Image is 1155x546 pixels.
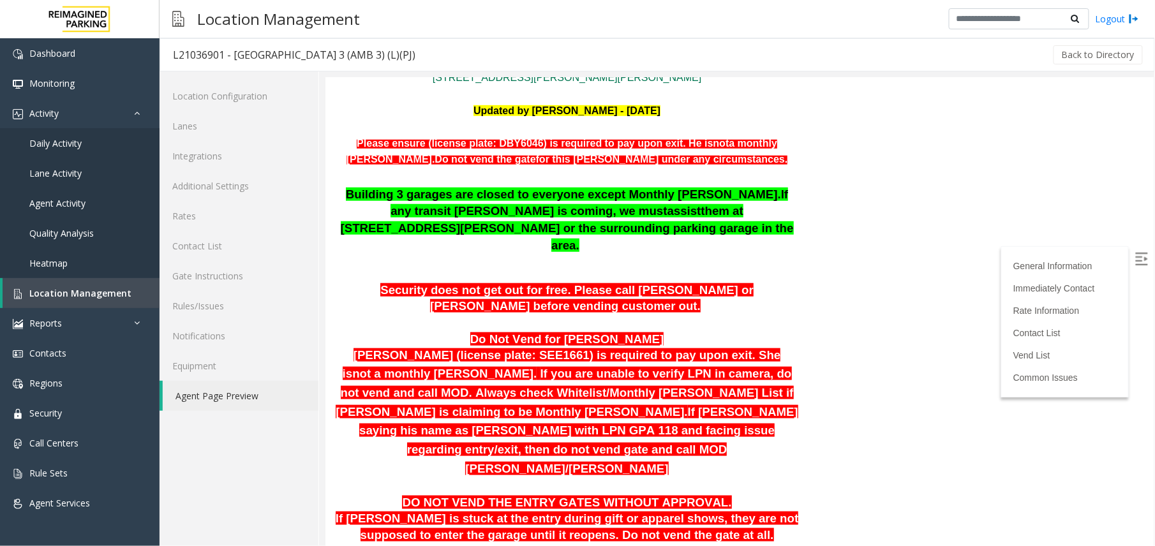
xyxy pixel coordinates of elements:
[29,467,68,479] span: Rule Sets
[3,278,160,308] a: Location Management
[148,27,335,38] font: Updated by [PERSON_NAME] - [DATE]
[160,201,318,231] a: Rates
[29,197,86,209] span: Agent Activity
[17,270,456,302] b: not a monthly [PERSON_NAME].
[29,227,94,239] span: Quality Analysis
[145,255,339,268] b: Do Not Vend for [PERSON_NAME]
[29,437,78,449] span: Call Centers
[160,291,318,321] a: Rules/Issues
[15,126,468,173] span: them at [STREET_ADDRESS][PERSON_NAME] or the surrounding parking garage in the area.
[688,205,770,216] a: Immediately Contact
[342,126,376,140] span: assist
[1096,12,1139,26] a: Logout
[810,175,823,188] img: Open/Close Sidebar Menu
[29,317,62,329] span: Reports
[688,250,735,260] a: Contact List
[13,379,23,389] img: 'icon'
[688,183,767,193] a: General Information
[1129,12,1139,26] img: logout
[13,49,23,59] img: 'icon'
[173,47,415,63] div: L21036901 - [GEOGRAPHIC_DATA] 3 (AMB 3) (L)(PJ)
[172,3,184,34] img: pageIcon
[160,81,318,111] a: Location Configuration
[160,321,318,351] a: Notifications
[191,3,366,34] h3: Location Management
[29,257,68,269] span: Heatmap
[10,434,473,464] span: If [PERSON_NAME] is stuck at the entry during gift or apparel shows, they are not supposed to ent...
[160,111,318,141] a: Lanes
[211,76,463,87] span: for this [PERSON_NAME] under any circumstances.
[160,351,318,381] a: Equipment
[163,381,318,411] a: Agent Page Preview
[13,499,23,509] img: 'icon'
[688,272,725,283] a: Vend List
[29,497,90,509] span: Agent Services
[55,205,428,235] span: Security does not get out for free. Please call [PERSON_NAME] or [PERSON_NAME] before vending cus...
[29,167,82,179] span: Lane Activity
[13,79,23,89] img: 'icon'
[29,47,75,59] span: Dashboard
[109,76,210,87] span: Do not vend the gate
[29,347,66,359] span: Contacts
[160,171,318,201] a: Additional Settings
[160,231,318,261] a: Contact List
[1054,45,1143,64] button: Back to Directory
[13,289,23,299] img: 'icon'
[29,407,62,419] span: Security
[29,77,75,89] span: Monitoring
[13,319,23,329] img: 'icon'
[13,469,23,479] img: 'icon'
[29,287,131,299] span: Location Management
[13,349,23,359] img: 'icon'
[13,409,23,419] img: 'icon'
[29,377,63,389] span: Regions
[77,418,406,431] span: DO NOT VEND THE ENTRY GATES WITHOUT APPROVAL.
[688,295,752,305] a: Common Issues
[688,228,754,238] a: Rate Information
[29,107,59,119] span: Activity
[17,270,456,302] span: [PERSON_NAME] (license plate: SEE1661) is required to pay upon exit. She is
[13,439,23,449] img: 'icon'
[10,289,468,341] span: If you are unable to verify LPN in camera, do not vend and call MOD. Always check Whitelist/Month...
[13,109,23,119] img: 'icon'
[160,261,318,291] a: Gate Instructions
[388,60,404,71] span: not
[29,137,82,149] span: Daily Activity
[20,110,456,123] span: Building 3 garages are closed to everyone except Monthly [PERSON_NAME].
[31,60,387,71] span: Please ensure (license plate: DBY6046) is required to pay upon exit. He is
[160,141,318,171] a: Integrations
